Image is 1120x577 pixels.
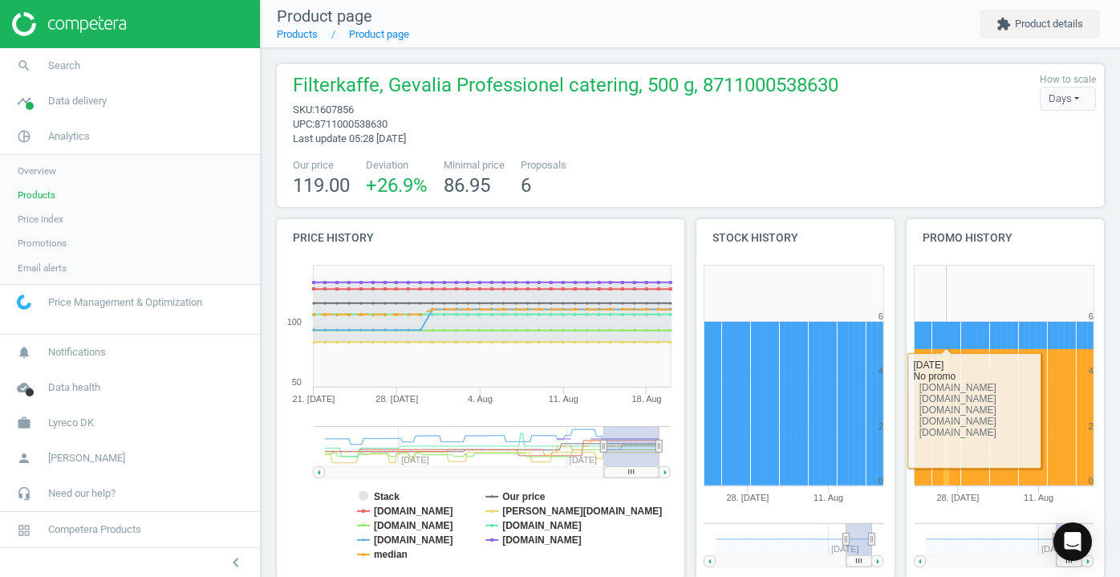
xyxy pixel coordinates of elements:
span: Product page [277,6,372,26]
tspan: [DOMAIN_NAME] [502,520,582,531]
span: upc : [293,118,314,130]
i: chevron_left [226,553,246,572]
span: Deviation [366,158,428,173]
span: Price index [18,213,63,226]
i: work [9,408,39,438]
text: 0 [879,476,883,486]
tspan: Stack [374,491,400,502]
img: ajHJNr6hYgQAAAAASUVORK5CYII= [12,12,126,36]
span: Lyreco DK [48,416,94,430]
i: extension [996,17,1011,31]
tspan: 11. Aug [814,493,843,502]
button: chevron_left [216,552,256,573]
i: person [9,443,39,473]
span: 6 [521,174,531,197]
label: How to scale [1040,73,1096,87]
tspan: 4. Aug [468,394,493,404]
span: Search [48,59,80,73]
span: Filterkaffe, Gevalia Professionel catering, 500 g, 8711000538630 [293,72,838,103]
tspan: 28. [DATE] [375,394,418,404]
tspan: Our price [502,491,546,502]
tspan: [PERSON_NAME][DOMAIN_NAME] [502,506,662,517]
text: 4 [1088,366,1093,376]
div: Open Intercom Messenger [1053,522,1092,561]
span: Price Management & Optimization [48,295,202,310]
span: 1607856 [314,104,354,116]
span: Data delivery [48,94,107,108]
span: sku : [293,104,314,116]
tspan: 11. Aug [549,394,578,404]
div: Days [1040,87,1096,111]
span: Competera Products [48,522,141,537]
i: search [9,51,39,81]
tspan: 28. [DATE] [936,493,979,502]
a: Product page [349,28,409,40]
span: Proposals [521,158,566,173]
span: +26.9 % [366,174,428,197]
i: headset_mic [9,478,39,509]
tspan: 18. Aug [632,394,662,404]
text: 50 [292,377,302,387]
span: Minimal price [444,158,505,173]
img: wGWNvw8QSZomAAAAABJRU5ErkJggg== [17,295,31,310]
span: 119.00 [293,174,350,197]
text: 6 [1088,311,1093,321]
tspan: 21. [DATE] [293,394,335,404]
span: Data health [48,380,100,395]
tspan: [DOMAIN_NAME] [374,506,453,517]
text: 6 [879,311,883,321]
tspan: 28. [DATE] [726,493,769,502]
tspan: [DOMAIN_NAME] [502,534,582,546]
a: Products [277,28,318,40]
span: 86.95 [444,174,490,197]
h4: Stock history [696,219,895,257]
span: Analytics [48,129,90,144]
button: extensionProduct details [980,10,1100,39]
text: 0 [1088,476,1093,486]
text: 2 [879,421,883,431]
span: Overview [18,165,56,177]
span: Last update 05:28 [DATE] [293,132,406,144]
tspan: median [374,549,408,560]
h4: Price history [277,219,684,257]
span: Products [18,189,55,201]
h4: Promo history [907,219,1105,257]
span: Email alerts [18,262,67,274]
tspan: [DOMAIN_NAME] [374,520,453,531]
text: 100 [287,317,302,327]
span: Need our help? [48,486,116,501]
span: [PERSON_NAME] [48,451,125,465]
text: 2 [1088,421,1093,431]
text: 4 [879,366,883,376]
i: notifications [9,337,39,368]
span: 8711000538630 [314,118,388,130]
tspan: 11. Aug [1024,493,1053,502]
i: cloud_done [9,372,39,403]
span: Promotions [18,237,67,250]
span: Our price [293,158,350,173]
span: Notifications [48,345,106,360]
i: pie_chart_outlined [9,121,39,152]
tspan: [DOMAIN_NAME] [374,534,453,546]
i: timeline [9,86,39,116]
